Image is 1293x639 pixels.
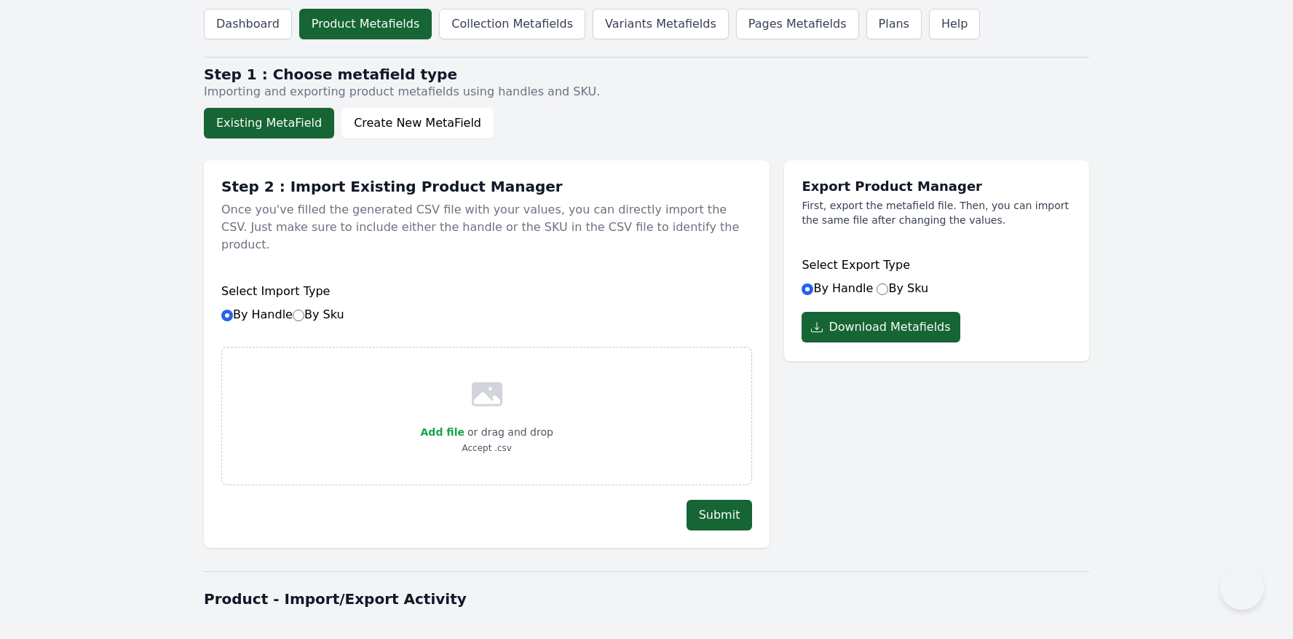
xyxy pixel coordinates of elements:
[204,66,1089,83] h2: Step 1 : Choose metafield type
[464,423,553,441] p: or drag and drop
[299,9,432,39] a: Product Metafields
[736,9,859,39] a: Pages Metafields
[221,310,233,321] input: By HandleBy Sku
[204,108,334,138] button: Existing MetaField
[221,307,344,321] label: By Handle
[593,9,729,39] a: Variants Metafields
[439,9,585,39] a: Collection Metafields
[929,9,980,39] a: Help
[204,83,1089,101] p: Importing and exporting product metafields using handles and SKU.
[802,178,1072,195] h1: Export Product Manager
[1220,566,1264,610] iframe: Toggle Customer Support
[802,198,1072,227] p: First, export the metafield file. Then, you can import the same file after changing the values.
[221,195,752,259] p: Once you've filled the generated CSV file with your values, you can directly import the CSV. Just...
[802,283,813,295] input: By Handle
[866,9,922,39] a: Plans
[221,283,752,300] h6: Select Import Type
[421,426,464,438] span: Add file
[421,441,553,455] p: Accept .csv
[341,108,494,138] button: Create New MetaField
[221,178,752,195] h1: Step 2 : Import Existing Product Manager
[293,307,344,321] label: By Sku
[204,9,292,39] a: Dashboard
[687,500,753,530] button: Submit
[204,589,1089,609] h1: Product - Import/Export Activity
[877,283,888,295] input: By Sku
[877,281,928,295] label: By Sku
[802,256,1072,274] h6: Select Export Type
[802,312,960,342] button: Download Metafields
[293,310,304,321] input: By Sku
[802,281,873,295] label: By Handle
